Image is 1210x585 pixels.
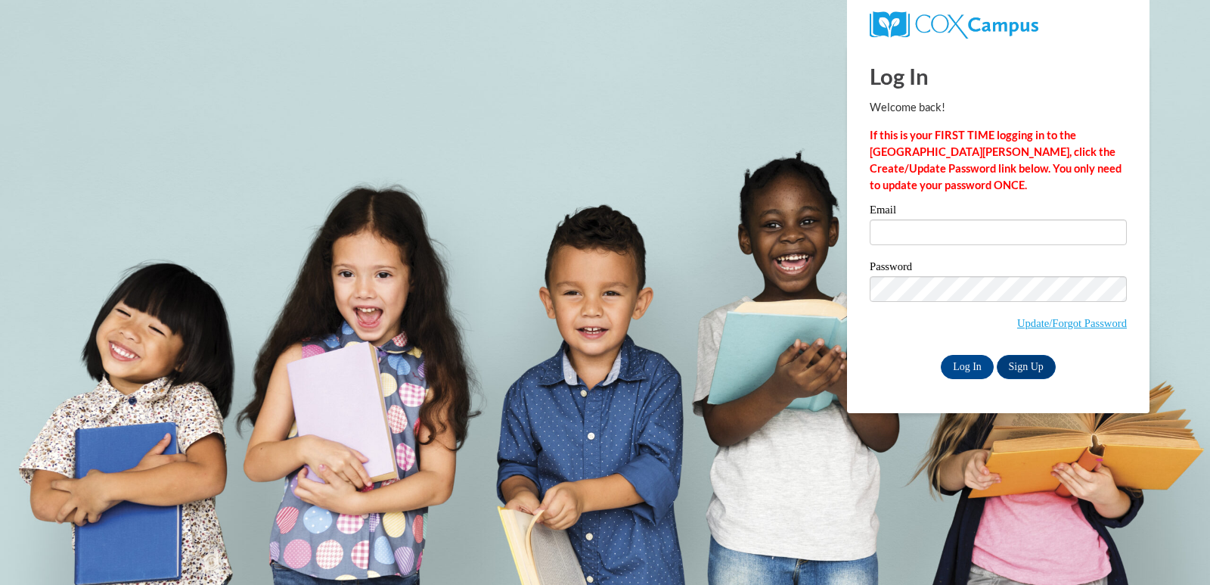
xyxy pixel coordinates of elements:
a: Sign Up [997,355,1056,379]
a: Update/Forgot Password [1017,317,1127,329]
input: Log In [941,355,994,379]
img: COX Campus [870,11,1038,39]
p: Welcome back! [870,99,1127,116]
a: COX Campus [870,17,1038,30]
h1: Log In [870,61,1127,92]
label: Email [870,204,1127,219]
label: Password [870,261,1127,276]
strong: If this is your FIRST TIME logging in to the [GEOGRAPHIC_DATA][PERSON_NAME], click the Create/Upd... [870,129,1122,191]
